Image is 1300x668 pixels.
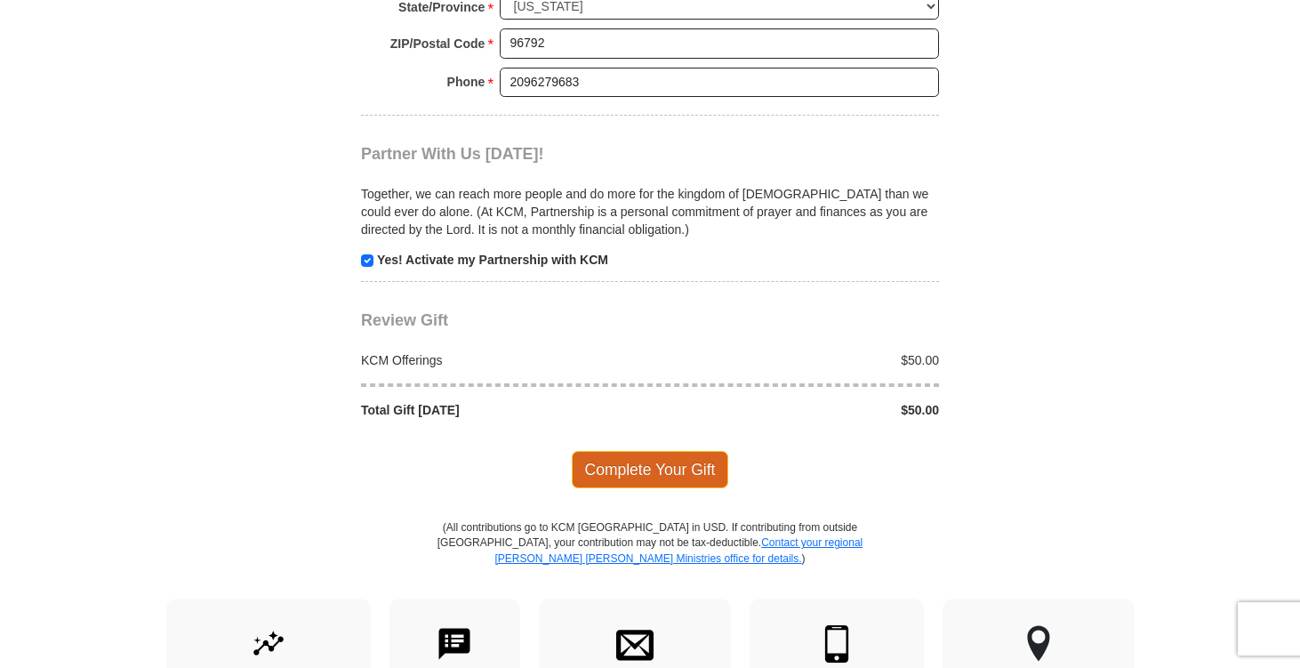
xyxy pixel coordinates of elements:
[494,536,863,564] a: Contact your regional [PERSON_NAME] [PERSON_NAME] Ministries office for details.
[616,625,654,663] img: envelope.svg
[1026,625,1051,663] img: other-region
[436,625,473,663] img: text-to-give.svg
[572,451,729,488] span: Complete Your Gift
[447,69,485,94] strong: Phone
[250,625,287,663] img: give-by-stock.svg
[437,520,863,598] p: (All contributions go to KCM [GEOGRAPHIC_DATA] in USD. If contributing from outside [GEOGRAPHIC_D...
[361,185,939,238] p: Together, we can reach more people and do more for the kingdom of [DEMOGRAPHIC_DATA] than we coul...
[650,401,949,419] div: $50.00
[377,253,608,267] strong: Yes! Activate my Partnership with KCM
[818,625,855,663] img: mobile.svg
[361,311,448,329] span: Review Gift
[361,145,544,163] span: Partner With Us [DATE]!
[352,351,651,369] div: KCM Offerings
[650,351,949,369] div: $50.00
[390,31,485,56] strong: ZIP/Postal Code
[352,401,651,419] div: Total Gift [DATE]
